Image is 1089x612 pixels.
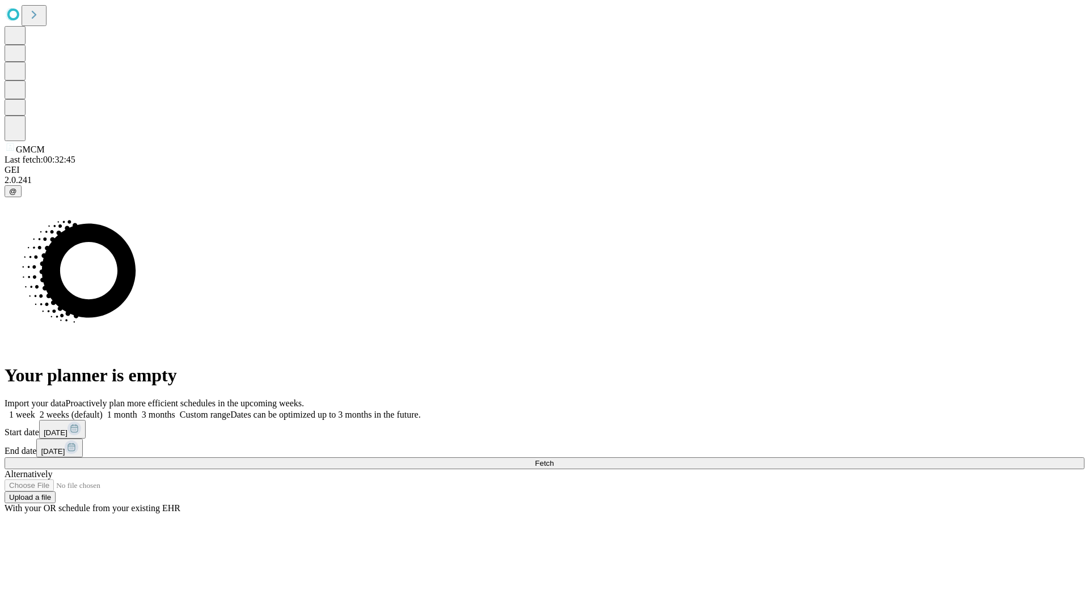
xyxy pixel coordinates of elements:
[5,165,1084,175] div: GEI
[39,420,86,439] button: [DATE]
[107,410,137,419] span: 1 month
[180,410,230,419] span: Custom range
[535,459,554,467] span: Fetch
[41,447,65,456] span: [DATE]
[66,398,304,408] span: Proactively plan more efficient schedules in the upcoming weeks.
[5,469,52,479] span: Alternatively
[5,155,75,164] span: Last fetch: 00:32:45
[5,420,1084,439] div: Start date
[5,457,1084,469] button: Fetch
[5,491,56,503] button: Upload a file
[5,503,180,513] span: With your OR schedule from your existing EHR
[36,439,83,457] button: [DATE]
[5,185,22,197] button: @
[9,410,35,419] span: 1 week
[44,428,67,437] span: [DATE]
[5,175,1084,185] div: 2.0.241
[5,439,1084,457] div: End date
[5,398,66,408] span: Import your data
[16,144,45,154] span: GMCM
[142,410,175,419] span: 3 months
[5,365,1084,386] h1: Your planner is empty
[9,187,17,195] span: @
[40,410,103,419] span: 2 weeks (default)
[230,410,420,419] span: Dates can be optimized up to 3 months in the future.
